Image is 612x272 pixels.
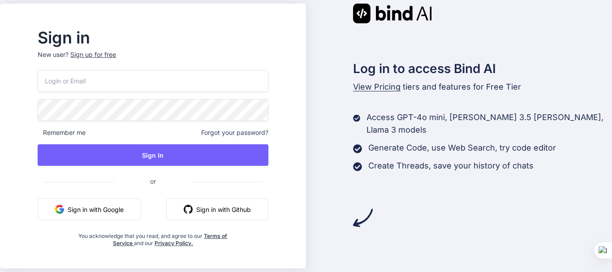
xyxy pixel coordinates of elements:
img: github [184,205,193,214]
div: Sign up for free [70,50,116,59]
p: Access GPT-4o mini, [PERSON_NAME] 3.5 [PERSON_NAME], Llama 3 models [366,111,612,136]
p: Generate Code, use Web Search, try code editor [368,142,556,154]
p: Create Threads, save your history of chats [368,160,534,172]
a: Privacy Policy. [155,240,193,246]
div: You acknowledge that you read, and agree to our and our [76,227,230,247]
img: Bind AI logo [353,4,432,23]
span: View Pricing [353,82,401,91]
p: New user? [38,50,268,70]
span: Forgot your password? [201,128,268,137]
button: Sign in with Github [166,199,268,220]
button: Sign in with Google [38,199,141,220]
h2: Log in to access Bind AI [353,59,612,78]
img: google [55,205,64,214]
img: arrow [353,208,373,228]
input: Login or Email [38,70,268,92]
h2: Sign in [38,30,268,45]
span: Remember me [38,128,86,137]
p: tiers and features for Free Tier [353,81,612,93]
span: or [114,170,192,192]
button: Sign In [38,144,268,166]
a: Terms of Service [113,233,228,246]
